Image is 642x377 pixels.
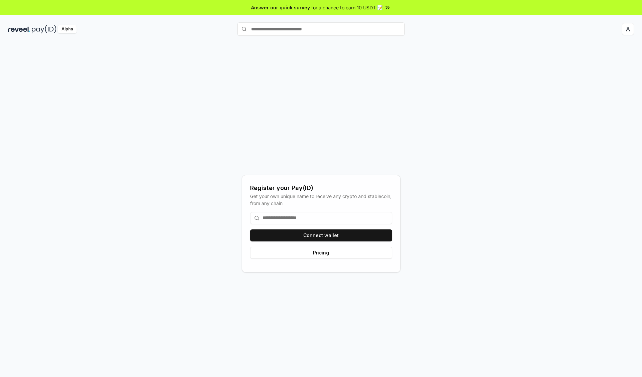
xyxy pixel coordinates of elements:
div: Alpha [58,25,77,33]
button: Pricing [250,247,392,259]
span: Answer our quick survey [251,4,310,11]
img: reveel_dark [8,25,30,33]
img: pay_id [32,25,57,33]
div: Get your own unique name to receive any crypto and stablecoin, from any chain [250,193,392,207]
button: Connect wallet [250,229,392,241]
span: for a chance to earn 10 USDT 📝 [311,4,383,11]
div: Register your Pay(ID) [250,183,392,193]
